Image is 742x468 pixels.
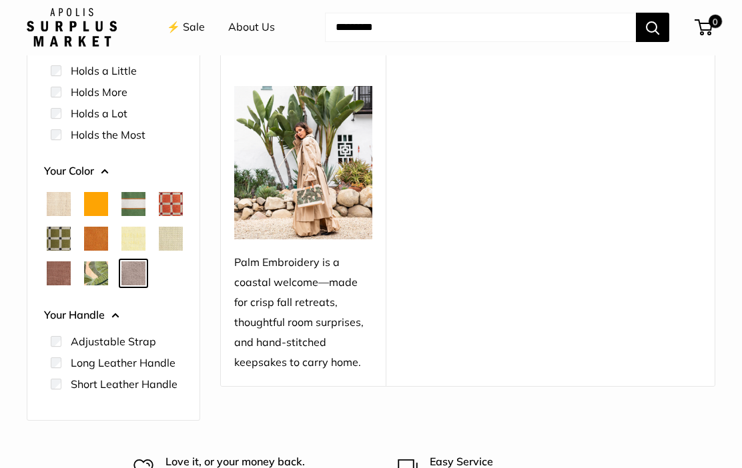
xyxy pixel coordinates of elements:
span: 0 [709,15,722,29]
label: Adjustable Strap [71,334,156,350]
img: Palm Embroidery is a coastal welcome—made for crisp fall retreats, thoughtful room surprises, and... [234,87,372,240]
label: Holds the Most [71,127,145,143]
label: Short Leather Handle [71,377,177,393]
button: Palm Leaf [84,262,108,286]
button: Court Green [121,193,145,217]
a: About Us [228,18,275,38]
button: Natural [47,193,71,217]
a: ⚡️ Sale [167,18,205,38]
label: Holds a Little [71,63,137,79]
button: Cognac [84,227,108,251]
button: Search [636,13,669,43]
button: Chenille Window Sage [47,227,71,251]
div: Palm Embroidery is a coastal welcome—made for crisp fall retreats, thoughtful room surprises, and... [234,253,372,373]
input: Search... [325,13,636,43]
a: 0 [696,20,713,36]
button: Chenille Window Brick [159,193,183,217]
button: Taupe [121,262,145,286]
button: Mustang [47,262,71,286]
button: Mint Sorbet [159,227,183,251]
button: Daisy [121,227,145,251]
img: Apolis: Surplus Market [27,9,117,47]
label: Holds More [71,85,127,101]
button: Orange [84,193,108,217]
label: Long Leather Handle [71,355,175,371]
label: Holds a Lot [71,106,127,122]
button: Your Color [44,162,183,182]
button: Your Handle [44,306,183,326]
